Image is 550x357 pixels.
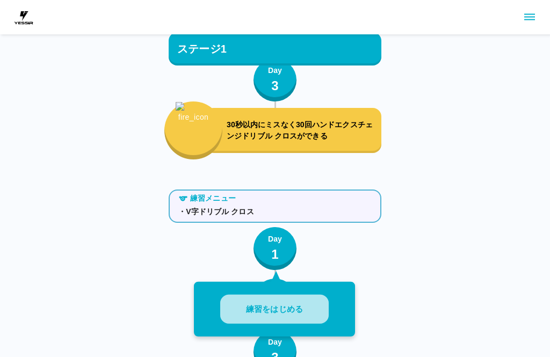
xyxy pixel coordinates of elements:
[271,76,279,96] p: 3
[271,245,279,264] p: 1
[177,41,227,57] p: ステージ1
[254,227,296,270] button: Day1
[227,119,377,142] p: 30秒以内にミスなく30回ハンドエクスチェンジドリブル クロスができる
[190,193,236,204] p: 練習メニュー
[268,337,282,348] p: Day
[176,102,212,146] img: fire_icon
[13,6,34,28] img: dummy
[520,8,539,26] button: sidemenu
[254,59,296,101] button: Day3
[178,206,372,217] p: ・V字ドリブル クロス
[220,295,329,324] button: 練習をはじめる
[164,101,222,159] button: fire_icon
[268,65,282,76] p: Day
[246,303,303,316] p: 練習をはじめる
[268,234,282,245] p: Day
